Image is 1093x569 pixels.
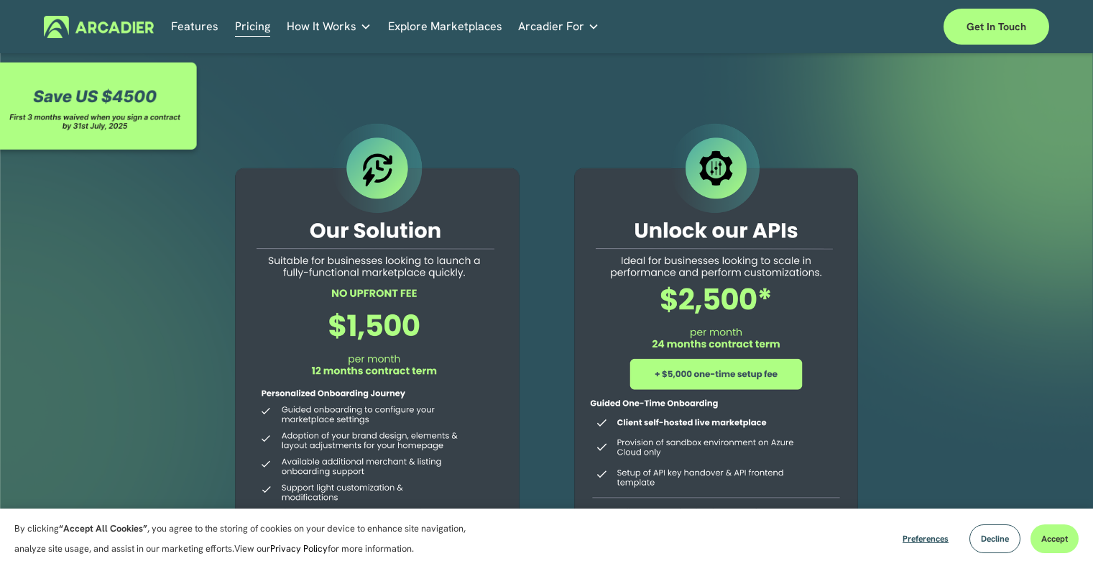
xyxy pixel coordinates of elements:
[287,17,356,37] span: How It Works
[969,524,1020,553] button: Decline
[981,533,1009,545] span: Decline
[518,16,599,38] a: folder dropdown
[944,9,1049,45] a: Get in touch
[44,16,154,38] img: Arcadier
[235,16,270,38] a: Pricing
[59,522,147,534] strong: “Accept All Cookies”
[14,519,481,559] p: By clicking , you agree to the storing of cookies on your device to enhance site navigation, anal...
[892,524,959,553] button: Preferences
[518,17,584,37] span: Arcadier For
[388,16,502,38] a: Explore Marketplaces
[1041,533,1068,545] span: Accept
[171,16,218,38] a: Features
[270,542,328,555] a: Privacy Policy
[287,16,372,38] a: folder dropdown
[1030,524,1079,553] button: Accept
[903,533,949,545] span: Preferences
